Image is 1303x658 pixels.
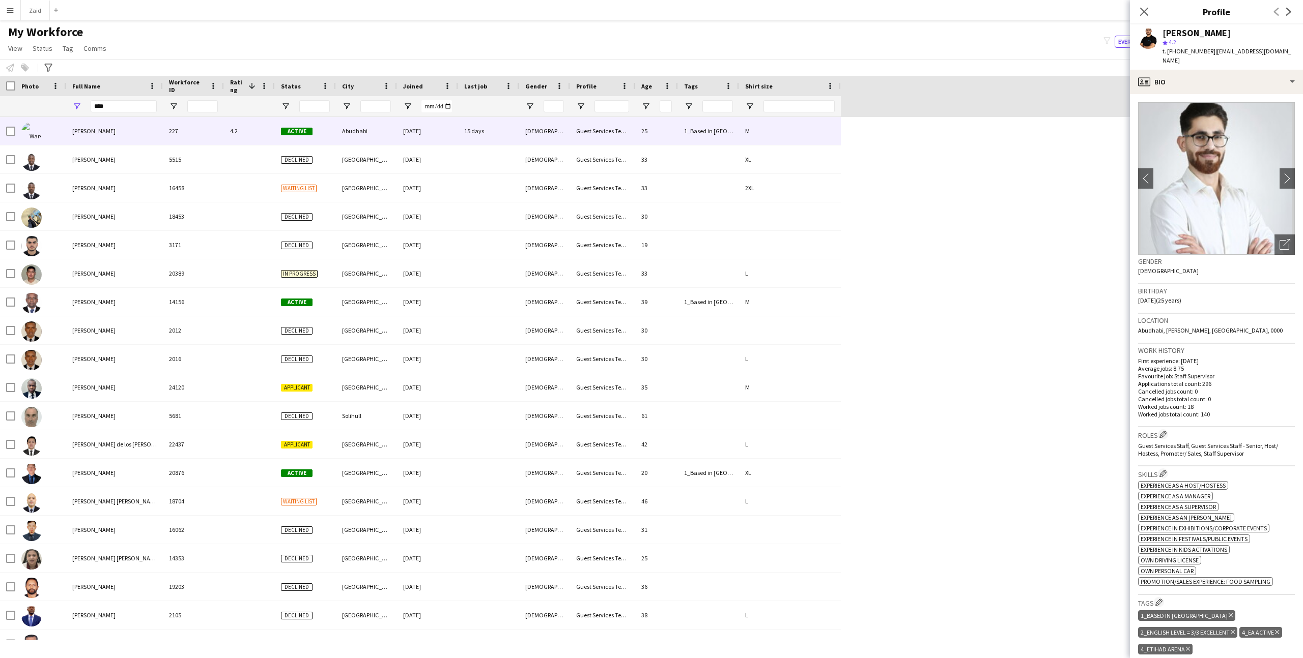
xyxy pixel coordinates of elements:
span: | [EMAIL_ADDRESS][DOMAIN_NAME] [1163,47,1291,64]
span: Declined [281,612,313,619]
div: [DEMOGRAPHIC_DATA] [519,231,570,259]
div: 15 days [458,117,519,145]
div: [DATE] [397,345,458,373]
span: Declined [281,412,313,420]
div: Guest Services Team [570,544,635,572]
div: 3171 [163,231,224,259]
div: Guest Services Team [570,288,635,316]
input: Age Filter Input [660,100,672,112]
h3: Tags [1138,597,1295,608]
div: [DATE] [397,630,458,657]
div: 2XL [739,174,841,202]
span: Rating [230,78,244,94]
div: 14353 [163,544,224,572]
div: [GEOGRAPHIC_DATA] [336,573,397,601]
div: [GEOGRAPHIC_DATA] [336,373,397,401]
div: [DEMOGRAPHIC_DATA] [519,259,570,287]
div: 14156 [163,288,224,316]
input: Shirt size Filter Input [763,100,835,112]
div: [DATE] [397,174,458,202]
div: 20876 [163,459,224,487]
h3: Work history [1138,346,1295,355]
span: [PERSON_NAME] [72,241,116,249]
div: 16062 [163,516,224,544]
div: M [739,288,841,316]
div: [DATE] [397,259,458,287]
button: Zaid [21,1,50,20]
input: Workforce ID Filter Input [187,100,218,112]
div: Guest Services Team [570,117,635,145]
span: Abudhabi, [PERSON_NAME], [GEOGRAPHIC_DATA], 0000 [1138,326,1283,334]
span: [PERSON_NAME] [72,127,116,135]
img: Garry Wardell [21,407,42,427]
div: M [739,117,841,145]
div: [DATE] [397,288,458,316]
span: Own Driving License [1141,556,1199,564]
button: Open Filter Menu [525,102,534,111]
button: Open Filter Menu [342,102,351,111]
span: Experience in Exhibitions/Corporate Events [1141,524,1267,532]
span: Experience in Kids Activations [1141,546,1227,553]
span: [PERSON_NAME] [72,640,116,647]
div: [DEMOGRAPHIC_DATA] [519,430,570,458]
div: 5861 [163,630,224,657]
div: [DATE] [397,316,458,344]
span: [PERSON_NAME] [72,270,116,277]
span: Age [641,82,652,90]
span: Joined [403,82,423,90]
span: [PERSON_NAME] [72,611,116,619]
p: Worked jobs count: 18 [1138,403,1295,410]
div: Guest Services Team [570,259,635,287]
div: 20389 [163,259,224,287]
span: [PERSON_NAME] [72,213,116,220]
img: Edward Ogbonna [21,321,42,342]
div: [GEOGRAPHIC_DATA] [336,231,397,259]
p: Average jobs: 8.75 [1138,365,1295,372]
div: 227 [163,117,224,145]
input: City Filter Input [360,100,391,112]
p: Cancelled jobs count: 0 [1138,387,1295,395]
div: Guest Services Team [570,231,635,259]
div: Guest Services Team [570,601,635,629]
div: L [739,487,841,515]
h3: Birthday [1138,286,1295,295]
span: Gender [525,82,547,90]
span: Tags [684,82,698,90]
div: [DEMOGRAPHIC_DATA] [519,345,570,373]
span: Last job [464,82,487,90]
button: Open Filter Menu [169,102,178,111]
button: Open Filter Menu [72,102,81,111]
div: 18704 [163,487,224,515]
span: [PERSON_NAME] [72,326,116,334]
span: Own Personal Car [1141,567,1194,575]
div: Guest Services Team [570,430,635,458]
img: Sarah Edward Mushi [21,549,42,570]
div: 19 [635,231,678,259]
span: Profile [576,82,597,90]
div: [DATE] [397,459,458,487]
span: Status [33,44,52,53]
div: [DATE] [397,231,458,259]
div: Guest Services Team [570,345,635,373]
div: [DATE] [397,402,458,430]
span: Active [281,128,313,135]
img: Shawn Edward Nsajja [21,606,42,626]
img: Thomas Edward Cabral [21,635,42,655]
div: [DEMOGRAPHIC_DATA] [519,601,570,629]
button: Open Filter Menu [684,102,693,111]
div: [GEOGRAPHIC_DATA] [336,459,397,487]
span: Experience as a Manager [1141,492,1210,500]
div: [GEOGRAPHIC_DATA] [336,601,397,629]
span: View [8,44,22,53]
div: 25 [635,117,678,145]
div: M [739,373,841,401]
img: Edward Mbugu [21,293,42,313]
div: 42 [635,430,678,458]
div: [GEOGRAPHIC_DATA] [336,174,397,202]
img: Crew avatar or photo [1138,102,1295,255]
div: Guest Services Team [570,174,635,202]
div: [DATE] [397,373,458,401]
span: Declined [281,156,313,164]
h3: Roles [1138,429,1295,440]
div: 2016 [163,345,224,373]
